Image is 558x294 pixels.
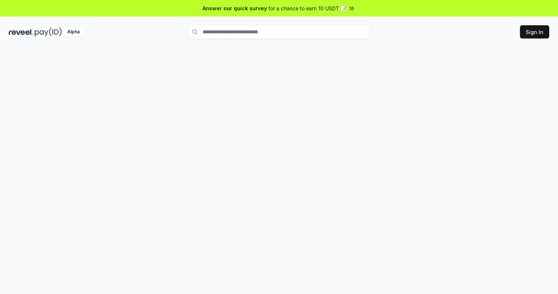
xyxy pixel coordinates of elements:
img: reveel_dark [9,27,33,37]
img: pay_id [35,27,62,37]
span: Answer our quick survey [203,4,267,12]
div: Alpha [63,27,84,37]
span: for a chance to earn 10 USDT 📝 [268,4,347,12]
button: Sign In [520,25,549,38]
